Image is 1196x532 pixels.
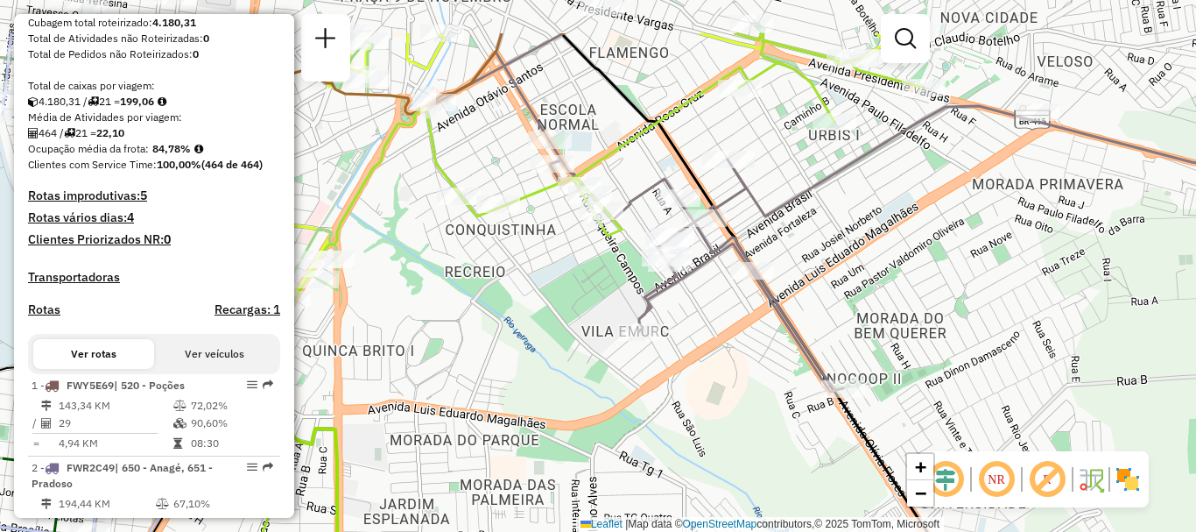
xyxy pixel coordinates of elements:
span: − [915,482,926,504]
div: 4.180,31 / 21 = [28,94,280,110]
span: 2 - [32,461,213,490]
em: Opções [247,379,257,390]
span: Clientes com Service Time: [28,158,157,171]
td: 29 [58,415,172,432]
i: Cubagem total roteirizado [28,96,39,107]
div: Total de Pedidos não Roteirizados: [28,46,280,62]
strong: 0 [164,231,171,247]
h4: Clientes Priorizados NR: [28,232,280,247]
td: 4,94 KM [58,435,172,452]
i: % de utilização do peso [173,401,186,411]
a: Zoom out [907,480,933,507]
h4: Rotas improdutivas: [28,188,280,203]
button: Ver veículos [154,339,275,369]
i: Meta Caixas/viagem: 176,52 Diferença: 22,54 [158,96,166,107]
a: Nova sessão e pesquisa [308,21,343,60]
strong: 84,78% [152,142,191,155]
strong: 4 [127,209,134,225]
strong: (464 de 464) [201,158,263,171]
span: | 650 - Anagé, 651 - Pradoso [32,461,213,490]
img: Fluxo de ruas [1077,465,1105,493]
h4: Recargas: 1 [215,302,280,317]
i: Total de rotas [88,96,99,107]
i: Distância Total [41,401,52,411]
span: FWY5E69 [67,379,114,392]
span: + [915,456,926,478]
strong: 5 [140,188,147,203]
td: 08:30 [190,435,273,452]
strong: 100,00% [157,158,201,171]
td: 67,10% [172,495,243,513]
em: Rota exportada [263,462,273,472]
strong: 22,10 [96,126,124,139]
img: Exibir/Ocultar setores [1114,465,1142,493]
a: OpenStreetMap [683,518,757,530]
td: 90,60% [190,415,273,432]
div: Total de caixas por viagem: [28,78,280,94]
strong: 0 [203,32,209,45]
td: = [32,435,40,452]
td: 72,02% [190,397,273,415]
span: FWR2C49 [67,461,115,474]
div: Média de Atividades por viagem: [28,110,280,125]
div: 464 / 21 = [28,125,280,141]
div: Total de Atividades não Roteirizadas: [28,31,280,46]
a: Leaflet [580,518,623,530]
i: Total de Atividades [28,128,39,138]
td: 143,34 KM [58,397,172,415]
span: Ocultar NR [975,458,1017,500]
span: | 520 - Poções [114,379,185,392]
i: Total de rotas [64,128,75,138]
span: Ocultar deslocamento [925,458,967,500]
span: Ocupação média da frota: [28,142,149,155]
span: Exibir rótulo [1026,458,1068,500]
a: Zoom in [907,454,933,480]
i: % de utilização da cubagem [173,418,186,429]
strong: 199,06 [120,95,154,108]
em: Rota exportada [263,379,273,390]
i: Distância Total [41,499,52,509]
i: % de utilização do peso [156,499,169,509]
a: Exibir filtros [888,21,923,56]
h4: Transportadoras [28,270,280,285]
strong: 0 [193,47,199,60]
a: Rotas [28,302,60,317]
em: Média calculada utilizando a maior ocupação (%Peso ou %Cubagem) de cada rota da sessão. Rotas cro... [194,144,203,154]
span: | [625,518,628,530]
span: 1 - [32,379,185,392]
button: Ver rotas [33,339,154,369]
strong: 4.180,31 [152,16,196,29]
div: Cubagem total roteirizado: [28,15,280,31]
td: / [32,415,40,432]
i: Total de Atividades [41,418,52,429]
h4: Rotas vários dias: [28,210,280,225]
td: 194,44 KM [58,495,155,513]
div: Map data © contributors,© 2025 TomTom, Microsoft [576,517,944,532]
i: Tempo total em rota [173,438,182,449]
em: Opções [247,462,257,472]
